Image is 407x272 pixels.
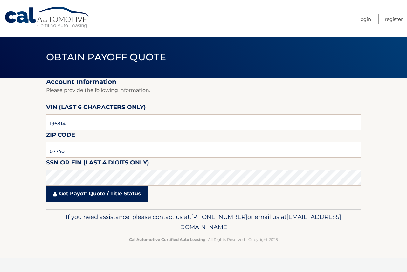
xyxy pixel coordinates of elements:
a: Cal Automotive [4,6,90,29]
a: Get Payoff Quote / Title Status [46,186,148,202]
h2: Account Information [46,78,361,86]
strong: Cal Automotive Certified Auto Leasing [129,237,205,242]
label: SSN or EIN (last 4 digits only) [46,158,149,170]
label: Zip Code [46,130,75,142]
a: Login [359,14,371,24]
span: Obtain Payoff Quote [46,51,166,63]
span: [PHONE_NUMBER] [191,213,247,220]
label: VIN (last 6 characters only) [46,102,146,114]
p: Please provide the following information. [46,86,361,95]
p: If you need assistance, please contact us at: or email us at [50,212,357,232]
a: Register [385,14,403,24]
p: - All Rights Reserved - Copyright 2025 [50,236,357,243]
